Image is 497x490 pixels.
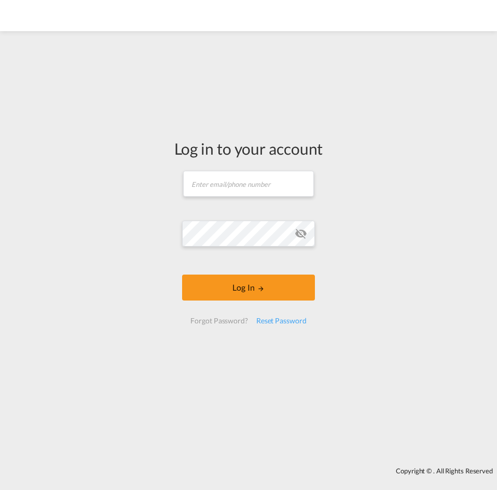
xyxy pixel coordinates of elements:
div: Reset Password [252,311,311,330]
button: LOGIN [182,275,314,301]
div: Forgot Password? [186,311,252,330]
input: Enter email/phone number [183,171,313,197]
div: Log in to your account [174,138,323,159]
md-icon: icon-eye-off [295,227,307,240]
